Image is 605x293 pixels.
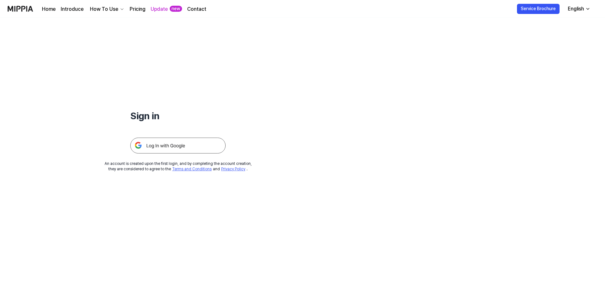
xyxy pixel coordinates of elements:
button: Service Brochure [517,4,560,14]
img: 구글 로그인 버튼 [130,138,226,153]
a: Update [151,5,168,13]
div: An account is created upon the first login, and by completing the account creation, they are cons... [105,161,252,172]
div: new [170,6,182,12]
div: English [567,5,585,13]
a: Terms and Conditions [172,167,212,171]
div: How To Use [89,5,119,13]
a: Pricing [130,5,146,13]
a: Introduce [61,5,84,13]
button: How To Use [89,5,125,13]
a: Contact [187,5,206,13]
a: Privacy Policy [221,167,245,171]
a: Home [42,5,56,13]
button: English [563,3,594,15]
h1: Sign in [130,109,226,122]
